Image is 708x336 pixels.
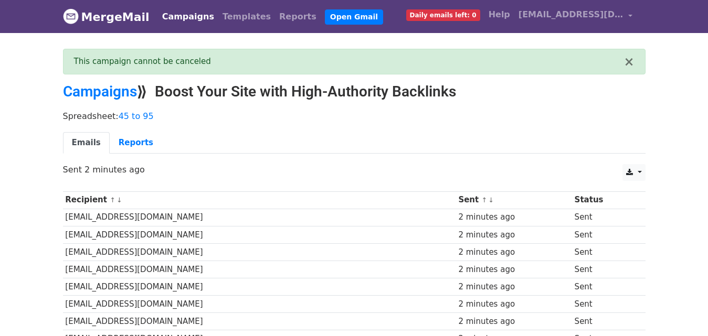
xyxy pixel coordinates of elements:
[458,298,569,310] div: 2 minutes ago
[63,164,646,175] p: Sent 2 minutes ago
[458,281,569,293] div: 2 minutes ago
[406,9,480,21] span: Daily emails left: 0
[63,6,150,28] a: MergeMail
[514,4,637,29] a: [EMAIL_ADDRESS][DOMAIN_NAME]
[63,296,456,313] td: [EMAIL_ADDRESS][DOMAIN_NAME]
[63,191,456,209] th: Recipient
[402,4,484,25] a: Daily emails left: 0
[456,191,572,209] th: Sent
[572,191,636,209] th: Status
[110,132,162,154] a: Reports
[63,111,646,122] p: Spreadsheet:
[63,226,456,243] td: [EMAIL_ADDRESS][DOMAIN_NAME]
[63,278,456,296] td: [EMAIL_ADDRESS][DOMAIN_NAME]
[158,6,218,27] a: Campaigns
[488,196,494,204] a: ↓
[275,6,321,27] a: Reports
[481,196,487,204] a: ↑
[572,243,636,261] td: Sent
[63,313,456,330] td: [EMAIL_ADDRESS][DOMAIN_NAME]
[624,56,634,68] button: ×
[572,296,636,313] td: Sent
[63,243,456,261] td: [EMAIL_ADDRESS][DOMAIN_NAME]
[458,229,569,241] div: 2 minutes ago
[325,9,383,25] a: Open Gmail
[119,111,154,121] a: 45 to 95
[572,209,636,226] td: Sent
[458,211,569,223] div: 2 minutes ago
[572,313,636,330] td: Sent
[458,316,569,328] div: 2 minutes ago
[63,83,646,101] h2: ⟫ Boost Your Site with High-Authority Backlinks
[63,83,137,100] a: Campaigns
[458,246,569,258] div: 2 minutes ago
[63,132,110,154] a: Emails
[519,8,624,21] span: [EMAIL_ADDRESS][DOMAIN_NAME]
[74,56,624,68] div: This campaign cannot be canceled
[63,8,79,24] img: MergeMail logo
[117,196,122,204] a: ↓
[63,209,456,226] td: [EMAIL_ADDRESS][DOMAIN_NAME]
[572,261,636,278] td: Sent
[458,264,569,276] div: 2 minutes ago
[572,278,636,296] td: Sent
[484,4,514,25] a: Help
[218,6,275,27] a: Templates
[572,226,636,243] td: Sent
[110,196,115,204] a: ↑
[63,261,456,278] td: [EMAIL_ADDRESS][DOMAIN_NAME]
